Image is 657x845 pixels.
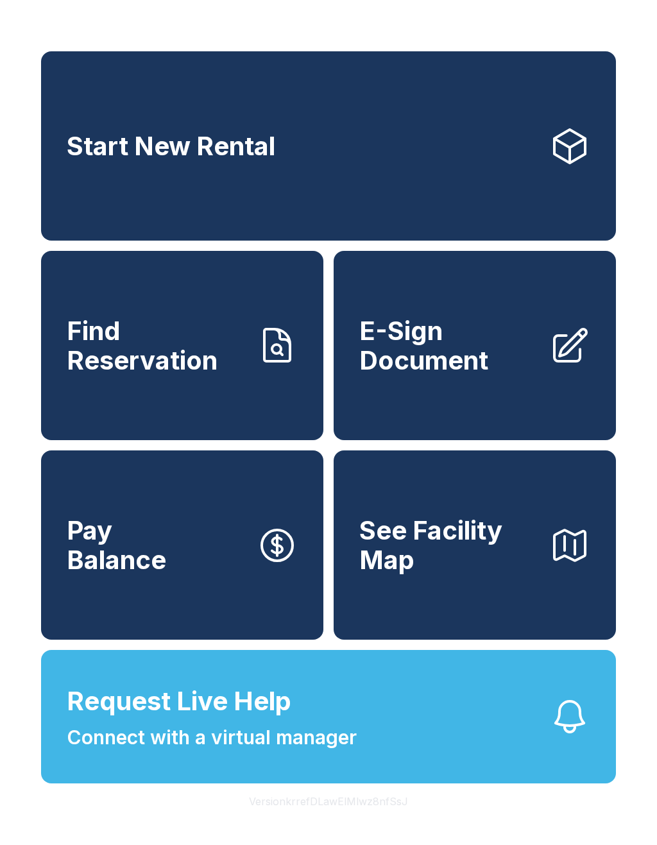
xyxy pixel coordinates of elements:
[67,132,275,161] span: Start New Rental
[359,516,539,574] span: See Facility Map
[67,682,291,721] span: Request Live Help
[359,316,539,375] span: E-Sign Document
[334,450,616,640] button: See Facility Map
[67,723,357,752] span: Connect with a virtual manager
[41,650,616,783] button: Request Live HelpConnect with a virtual manager
[67,316,246,375] span: Find Reservation
[67,516,166,574] span: Pay Balance
[239,783,418,819] button: VersionkrrefDLawElMlwz8nfSsJ
[41,51,616,241] a: Start New Rental
[334,251,616,440] a: E-Sign Document
[41,251,323,440] a: Find Reservation
[41,450,323,640] button: PayBalance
